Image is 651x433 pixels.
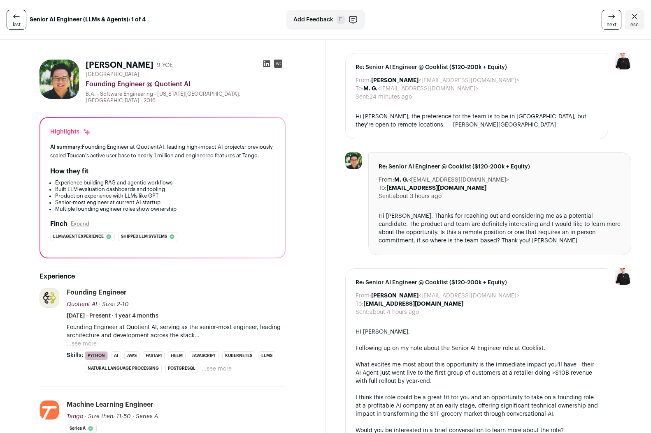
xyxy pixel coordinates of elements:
b: M. G. [363,86,377,92]
div: 9 YOE [157,61,173,69]
li: Multiple founding engineer roles show ownership [55,206,275,212]
button: Add Feedback F [286,10,365,30]
dt: Sent: [356,93,370,101]
li: LLMs [258,351,275,360]
div: Highlights [50,128,91,136]
img: dd592114d3861d60a21c81b175c3fbea58b49a4fc266b3cb07d3abe4e9784c00 [345,152,362,169]
p: Founding Engineer at Quotient AI, serving as the senior-most engineer, leading architecture and d... [67,323,286,340]
span: next [607,21,616,28]
img: dd592114d3861d60a21c81b175c3fbea58b49a4fc266b3cb07d3abe4e9784c00 [40,60,79,99]
span: Add Feedback [293,16,333,24]
span: F [337,16,345,24]
a: last [7,10,26,30]
strong: Senior AI Engineer (LLMs & Agents): 1 of 4 [30,16,146,24]
img: 0bd7ae69aa1056f4e8341244a59f7da608aec40241c2ede9da8d5b026df4701d.jpg [40,401,59,419]
span: Llm/agent experience [53,233,104,241]
b: [EMAIL_ADDRESS][DOMAIN_NAME] [386,185,486,191]
li: FastAPI [143,351,165,360]
span: esc [630,21,639,28]
li: JavaScript [189,351,219,360]
span: · [133,412,134,421]
img: 9240684-medium_jpg [615,268,631,285]
li: Built LLM evaluation dashboards and tooling [55,186,275,193]
li: AWS [124,351,139,360]
a: next [602,10,621,30]
li: Senior-most engineer at current AI startup [55,199,275,206]
b: M. G. [394,177,408,183]
dt: From: [379,176,394,184]
h2: How they fit [50,166,88,176]
div: Founding Engineer @ Quotient AI [86,79,286,89]
li: AI [111,351,121,360]
button: ...see more [202,365,232,373]
dt: To: [356,85,363,93]
h2: Experience [40,272,286,281]
span: last [13,21,21,28]
dd: 24 minutes ago [370,93,412,101]
b: [EMAIL_ADDRESS][DOMAIN_NAME] [363,301,463,307]
a: Close [625,10,644,30]
div: I think this role could be a great fit for you and an opportunity to take on a founding role at a... [356,394,598,418]
div: Founding Engineer at QuotientAI, leading high-impact AI projects; previously scaled Toucan's acti... [50,143,275,160]
span: · Size: 2-10 [99,302,129,307]
li: Python [85,351,108,360]
h1: [PERSON_NAME] [86,60,153,71]
div: Hi [PERSON_NAME], Thanks for reaching out and considering me as a potential candidate. The produc... [379,212,621,245]
span: Tango [67,414,83,419]
div: Following up on my note about the Senior AI Engineer role at Cooklist. [356,344,598,352]
li: Production experience with LLMs like GPT [55,193,275,199]
span: AI summary: [50,144,82,150]
b: [PERSON_NAME] [371,293,418,299]
div: B.A. - Software Engineering - [US_STATE][GEOGRAPHIC_DATA], [GEOGRAPHIC_DATA] - 2016 [86,91,286,104]
li: Helm [168,351,186,360]
button: Expand [71,221,89,227]
div: Hi [PERSON_NAME], the preference for the team is to be in [GEOGRAPHIC_DATA], but they're open to ... [356,113,598,129]
div: Founding Engineer [67,288,127,297]
span: Re: Senior AI Engineer @ Cooklist ($120-200k + Equity) [356,279,598,287]
li: Kubernetes [222,351,255,360]
span: · Size then: 11-50 [85,414,131,419]
dt: Sent: [379,192,393,200]
li: PostgreSQL [165,364,198,373]
b: [PERSON_NAME] [371,78,418,83]
dd: <[EMAIL_ADDRESS][DOMAIN_NAME]> [363,85,478,93]
dt: To: [379,184,386,192]
dd: <[EMAIL_ADDRESS][DOMAIN_NAME]> [394,176,509,184]
span: [DATE] - Present · 1 year 4 months [67,312,158,320]
li: Natural Language Processing [85,364,162,373]
dt: Sent: [356,308,370,316]
li: Series A [67,424,97,433]
h2: Finch [50,219,67,229]
dt: To: [356,300,363,308]
span: Re: Senior AI Engineer @ Cooklist ($120-200k + Equity) [379,163,621,171]
span: Quotient AI [67,302,97,307]
dd: <[EMAIL_ADDRESS][DOMAIN_NAME]> [371,76,519,85]
dd: about 4 hours ago [370,308,419,316]
dt: From: [356,76,371,85]
li: Experience building RAG and agentic workflows [55,180,275,186]
dt: From: [356,292,371,300]
div: Hi [PERSON_NAME], [356,328,598,336]
span: Shipped llm systems [121,233,167,241]
button: ...see more [67,340,97,348]
div: Machine Learning Engineer [67,400,153,409]
img: a7c759bcda2bdb2029086a1437c6140acca5a4d961150e4d1c64e995c3429b77.jpg [40,288,59,307]
dd: <[EMAIL_ADDRESS][DOMAIN_NAME]> [371,292,519,300]
span: Skills: [67,351,83,359]
img: 9240684-medium_jpg [615,53,631,69]
span: Series A [136,414,158,419]
div: What excites me most about this opportunity is the immediate impact you'll have - their AI Agent ... [356,361,598,385]
span: [GEOGRAPHIC_DATA] [86,71,139,78]
dd: about 3 hours ago [393,192,442,200]
span: Re: Senior AI Engineer @ Cooklist ($120-200k + Equity) [356,63,598,71]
